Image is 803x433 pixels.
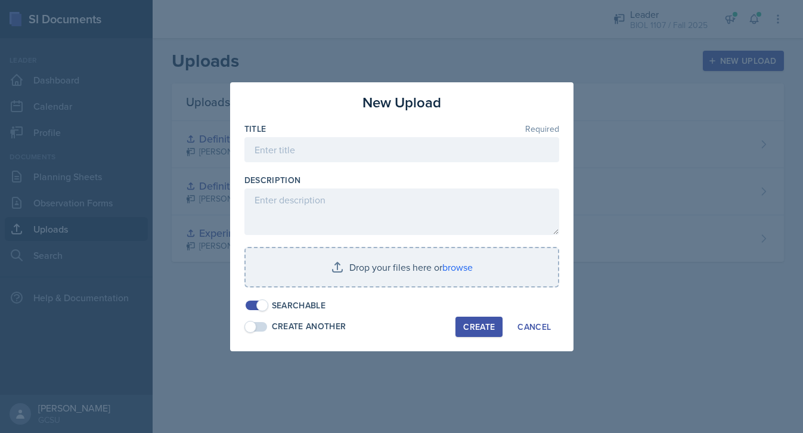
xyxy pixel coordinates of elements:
span: Required [525,125,559,133]
div: Cancel [517,322,551,332]
button: Create [455,317,503,337]
div: Create [463,322,495,332]
label: Title [244,123,266,135]
h3: New Upload [362,92,441,113]
div: Searchable [272,299,326,312]
div: Create Another [272,320,346,333]
input: Enter title [244,137,559,162]
button: Cancel [510,317,559,337]
label: Description [244,174,301,186]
